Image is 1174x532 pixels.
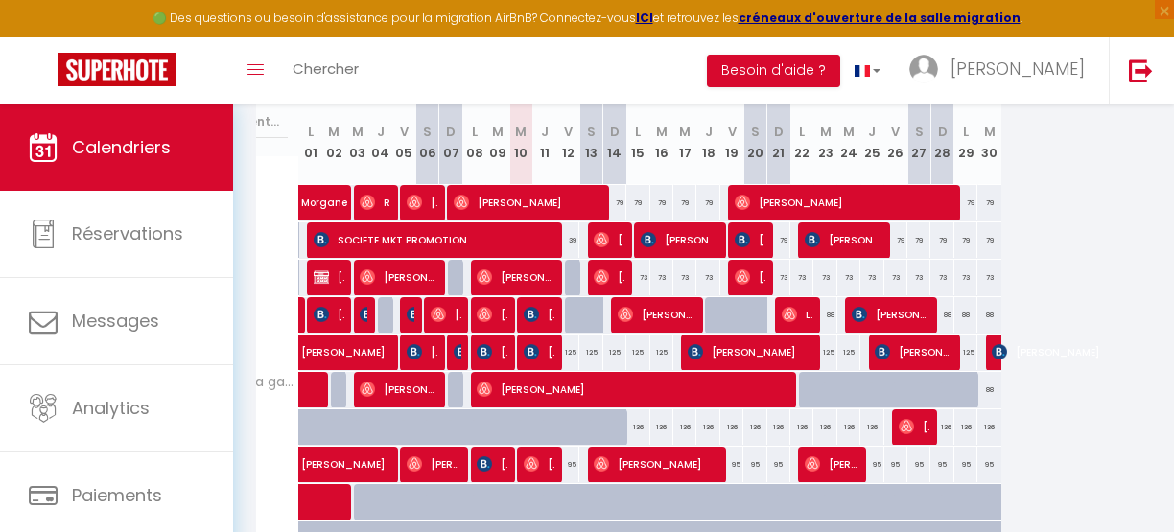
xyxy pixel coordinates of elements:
[884,260,907,295] div: 73
[884,447,907,482] div: 95
[743,100,766,185] th: 20
[579,335,602,370] div: 125
[492,123,504,141] abbr: M
[314,221,552,258] span: SOCIETE MKT PROMOTION
[636,10,653,26] a: ICI
[843,123,855,141] abbr: M
[767,100,790,185] th: 21
[860,100,883,185] th: 25
[477,446,507,482] span: [PERSON_NAME]
[977,372,1001,407] div: 88
[930,447,953,482] div: 95
[439,100,462,185] th: 07
[992,334,1124,370] span: [PERSON_NAME]
[641,221,717,258] span: [PERSON_NAME]
[705,123,713,141] abbr: J
[899,408,929,445] span: [PERSON_NAME]
[790,260,813,295] div: 73
[707,55,840,87] button: Besoin d'aide ?
[626,100,649,185] th: 15
[673,260,696,295] div: 73
[984,123,996,141] abbr: M
[875,334,951,370] span: [PERSON_NAME]
[587,123,596,141] abbr: S
[292,185,315,221] a: Morgane
[977,297,1001,333] div: 88
[860,447,883,482] div: 95
[977,447,1001,482] div: 95
[907,100,930,185] th: 27
[308,123,314,141] abbr: L
[564,123,573,141] abbr: V
[907,260,930,295] div: 73
[884,222,907,258] div: 79
[954,260,977,295] div: 73
[790,409,813,445] div: 136
[360,371,436,407] span: [PERSON_NAME]
[977,222,1001,258] div: 79
[656,123,668,141] abbr: M
[977,409,1001,445] div: 136
[679,123,691,141] abbr: M
[930,260,953,295] div: 73
[626,335,649,370] div: 125
[837,100,860,185] th: 24
[930,222,953,258] div: 79
[462,100,485,185] th: 08
[938,123,948,141] abbr: D
[909,55,938,83] img: ...
[1129,58,1153,82] img: logout
[954,335,977,370] div: 125
[392,100,415,185] th: 05
[72,135,171,159] span: Calendriers
[293,58,359,79] span: Chercher
[407,184,437,220] span: [PERSON_NAME]
[977,185,1001,220] div: 79
[423,123,432,141] abbr: S
[626,409,649,445] div: 136
[72,483,162,507] span: Paiements
[813,297,836,333] div: 88
[454,184,599,220] span: [PERSON_NAME]
[720,409,743,445] div: 136
[790,100,813,185] th: 22
[650,260,673,295] div: 73
[767,409,790,445] div: 136
[446,123,456,141] abbr: D
[524,446,554,482] span: [PERSON_NAME]
[696,100,719,185] th: 18
[556,447,579,482] div: 95
[352,123,364,141] abbr: M
[603,335,626,370] div: 125
[556,335,579,370] div: 125
[524,334,554,370] span: [PERSON_NAME]
[322,100,345,185] th: 02
[328,123,340,141] abbr: M
[472,123,478,141] abbr: L
[820,123,832,141] abbr: M
[954,447,977,482] div: 95
[735,184,950,220] span: [PERSON_NAME]
[400,123,409,141] abbr: V
[884,100,907,185] th: 26
[594,446,716,482] span: [PERSON_NAME]
[720,447,743,482] div: 95
[743,447,766,482] div: 95
[837,260,860,295] div: 73
[72,396,150,420] span: Analytics
[930,409,953,445] div: 136
[852,296,928,333] span: [PERSON_NAME]
[963,123,969,141] abbr: L
[799,123,805,141] abbr: L
[954,185,977,220] div: 79
[603,100,626,185] th: 14
[299,100,322,185] th: 01
[15,8,73,65] button: Ouvrir le widget de chat LiveChat
[650,335,673,370] div: 125
[951,57,1085,81] span: [PERSON_NAME]
[650,100,673,185] th: 16
[407,334,437,370] span: [PERSON_NAME]
[618,296,694,333] span: [PERSON_NAME]
[895,37,1109,104] a: ... [PERSON_NAME]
